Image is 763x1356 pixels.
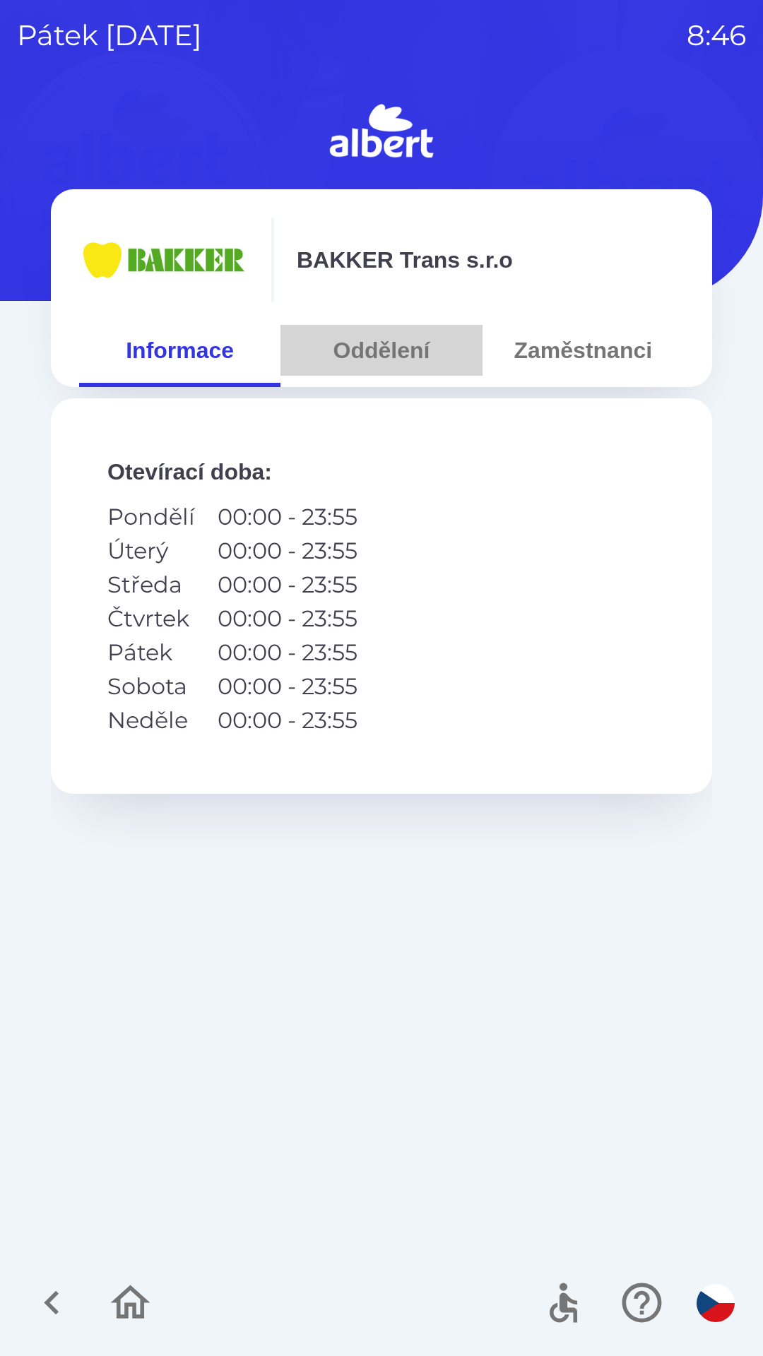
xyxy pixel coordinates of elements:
p: 00:00 - 23:55 [218,636,357,670]
p: 00:00 - 23:55 [218,534,357,568]
img: eba99837-dbda-48f3-8a63-9647f5990611.png [79,218,249,302]
p: Pátek [107,636,195,670]
p: 8:46 [687,14,746,56]
p: Čtvrtek [107,602,195,636]
p: 00:00 - 23:55 [218,500,357,534]
p: Pondělí [107,500,195,534]
button: Oddělení [280,325,482,376]
p: 00:00 - 23:55 [218,670,357,703]
p: Sobota [107,670,195,703]
p: Úterý [107,534,195,568]
p: Otevírací doba : [107,455,656,489]
p: Neděle [107,703,195,737]
button: Zaměstnanci [483,325,684,376]
p: 00:00 - 23:55 [218,602,357,636]
p: BAKKER Trans s.r.o [297,243,513,277]
p: 00:00 - 23:55 [218,568,357,602]
img: cs flag [697,1284,735,1322]
p: Středa [107,568,195,602]
img: Logo [51,99,712,167]
p: 00:00 - 23:55 [218,703,357,737]
button: Informace [79,325,280,376]
p: pátek [DATE] [17,14,202,56]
